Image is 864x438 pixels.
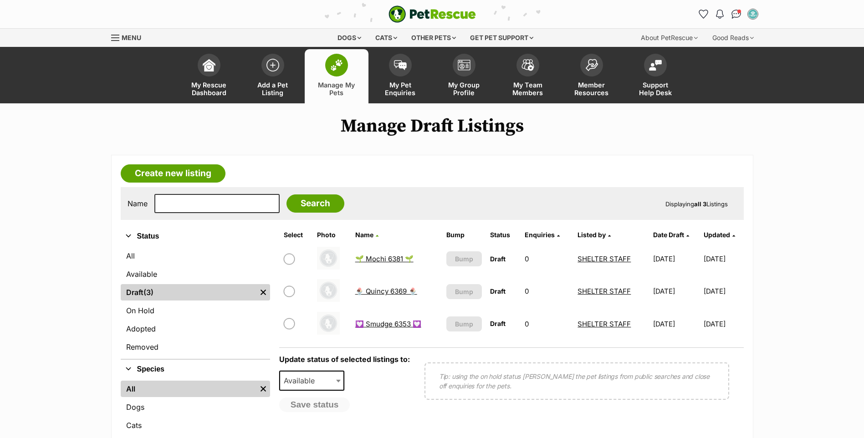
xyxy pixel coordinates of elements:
span: Add a Pet Listing [252,81,293,97]
a: Draft [121,284,256,300]
div: Get pet support [464,29,540,47]
div: Good Reads [706,29,760,47]
div: About PetRescue [634,29,704,47]
button: Notifications [713,7,727,21]
img: group-profile-icon-3fa3cf56718a62981997c0bc7e787c4b2cf8bcc04b72c1350f741eb67cf2f40e.svg [458,60,470,71]
span: Menu [122,34,141,41]
img: 🍨 Quincy 6369 🍨 [317,279,340,302]
th: Select [280,228,312,242]
input: Search [286,194,344,213]
th: Photo [313,228,350,242]
img: 💟 Smudge 6353 💟 [317,312,340,335]
button: Bump [446,316,482,331]
a: 🍨 Quincy 6369 🍨 [355,287,417,295]
span: (3) [143,287,153,298]
a: Listed by [578,231,611,239]
a: Removed [121,339,270,355]
th: Status [486,228,520,242]
a: Add a Pet Listing [241,49,305,103]
img: dashboard-icon-eb2f2d2d3e046f16d808141f083e7271f6b2e854fb5c12c21221c1fb7104beca.svg [203,59,215,71]
img: add-pet-listing-icon-0afa8454b4691262ce3f59096e99ab1cd57d4a30225e0717b998d2c9b9846f56.svg [266,59,279,71]
span: Bump [455,319,473,329]
span: Draft [490,320,506,327]
button: Bump [446,284,482,299]
label: Name [128,199,148,208]
a: Remove filter [256,381,270,397]
img: SHELTER STAFF profile pic [748,10,757,19]
a: My Team Members [496,49,560,103]
a: Name [355,231,378,239]
span: Name [355,231,373,239]
a: 🌱 Mochi 6381 🌱 [355,255,414,263]
button: Status [121,230,270,242]
div: Status [121,246,270,359]
a: Date Draft [653,231,689,239]
span: Updated [704,231,730,239]
td: [DATE] [649,243,703,275]
a: All [121,248,270,264]
span: Draft [490,255,506,263]
th: Bump [443,228,486,242]
td: [DATE] [704,308,742,340]
a: SHELTER STAFF [578,255,631,263]
a: SHELTER STAFF [578,320,631,328]
p: Tip: using the on hold status [PERSON_NAME] the pet listings from public searches and close off e... [439,372,715,391]
span: translation missing: en.admin.listings.index.attributes.date_draft [653,231,684,239]
span: Listed by [578,231,606,239]
span: My Rescue Dashboard [189,81,230,97]
img: chat-41dd97257d64d25036548639549fe6c8038ab92f7586957e7f3b1b290dea8141.svg [731,10,741,19]
td: [DATE] [649,275,703,307]
a: Remove filter [256,284,270,300]
div: Dogs [331,29,368,47]
span: My Team Members [507,81,548,97]
span: Available [279,371,345,391]
a: Conversations [729,7,744,21]
td: 0 [521,308,573,340]
span: Manage My Pets [316,81,357,97]
a: Available [121,266,270,282]
a: Support Help Desk [624,49,687,103]
a: On Hold [121,302,270,319]
a: SHELTER STAFF [578,287,631,295]
a: Manage My Pets [305,49,368,103]
td: 0 [521,275,573,307]
strong: all 3 [694,200,706,208]
a: Updated [704,231,735,239]
a: Favourites [696,7,711,21]
a: 💟 Smudge 6353 💟 [355,320,421,328]
span: My Pet Enquiries [380,81,421,97]
td: 0 [521,243,573,275]
span: My Group Profile [444,81,485,97]
a: Cats [121,417,270,433]
button: Bump [446,251,482,266]
button: Species [121,363,270,375]
a: Enquiries [525,231,560,239]
label: Update status of selected listings to: [279,355,410,364]
ul: Account quick links [696,7,760,21]
a: All [121,381,256,397]
button: My account [746,7,760,21]
td: [DATE] [704,243,742,275]
a: My Pet Enquiries [368,49,432,103]
div: Other pets [405,29,462,47]
span: Bump [455,287,473,296]
span: Support Help Desk [635,81,676,97]
div: Cats [369,29,404,47]
a: Create new listing [121,164,225,183]
img: notifications-46538b983faf8c2785f20acdc204bb7945ddae34d4c08c2a6579f10ce5e182be.svg [716,10,723,19]
span: Draft [490,287,506,295]
a: Member Resources [560,49,624,103]
img: 🌱 Mochi 6381 🌱 [317,247,340,270]
img: pet-enquiries-icon-7e3ad2cf08bfb03b45e93fb7055b45f3efa6380592205ae92323e6603595dc1f.svg [394,60,407,70]
button: Save status [279,397,350,412]
img: manage-my-pets-icon-02211641906a0b7f246fdf0571729dbe1e7629f14944591b6c1af311fb30b64b.svg [330,59,343,71]
img: help-desk-icon-fdf02630f3aa405de69fd3d07c3f3aa587a6932b1a1747fa1d2bba05be0121f9.svg [649,60,662,71]
img: member-resources-icon-8e73f808a243e03378d46382f2149f9095a855e16c252ad45f914b54edf8863c.svg [585,59,598,71]
span: translation missing: en.admin.listings.index.attributes.enquiries [525,231,555,239]
a: Menu [111,29,148,45]
td: [DATE] [704,275,742,307]
span: Available [280,374,324,387]
a: Adopted [121,321,270,337]
a: PetRescue [389,5,476,23]
img: team-members-icon-5396bd8760b3fe7c0b43da4ab00e1e3bb1a5d9ba89233759b79545d2d3fc5d0d.svg [521,59,534,71]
